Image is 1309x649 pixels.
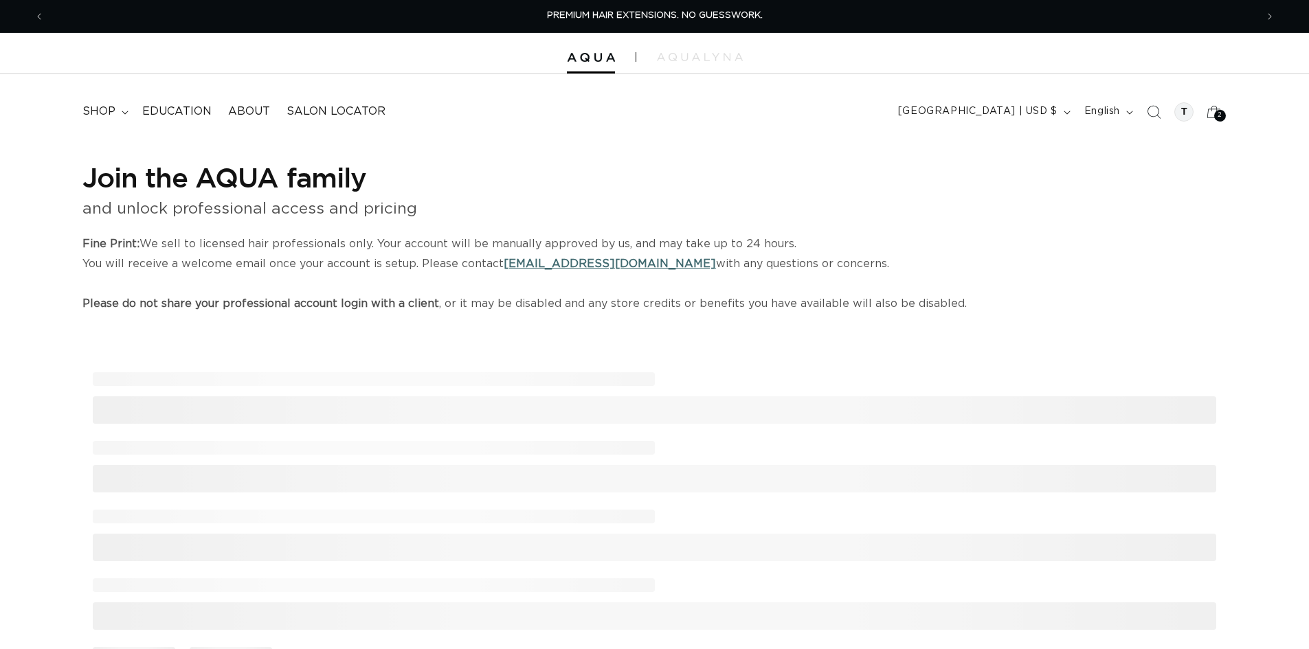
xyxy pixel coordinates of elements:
[220,96,278,127] a: About
[1218,110,1222,122] span: 2
[898,104,1058,119] span: [GEOGRAPHIC_DATA] | USD $
[134,96,220,127] a: Education
[567,53,615,62] img: Aqua Hair Extensions
[142,104,212,119] span: Education
[657,53,743,61] img: aqualyna.com
[504,258,716,269] a: [EMAIL_ADDRESS][DOMAIN_NAME]
[82,195,1227,223] p: and unlock professional access and pricing
[547,11,763,20] span: PREMIUM HAIR EXTENSIONS. NO GUESSWORK.
[82,104,115,119] span: shop
[24,3,54,30] button: Previous announcement
[1255,3,1285,30] button: Next announcement
[1084,104,1120,119] span: English
[228,104,270,119] span: About
[287,104,385,119] span: Salon Locator
[1076,99,1139,125] button: English
[82,234,1227,313] p: We sell to licensed hair professionals only. Your account will be manually approved by us, and ma...
[890,99,1076,125] button: [GEOGRAPHIC_DATA] | USD $
[82,159,1227,195] h1: Join the AQUA family
[82,238,139,249] strong: Fine Print:
[278,96,394,127] a: Salon Locator
[82,298,439,309] strong: Please do not share your professional account login with a client
[74,96,134,127] summary: shop
[1139,97,1169,127] summary: Search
